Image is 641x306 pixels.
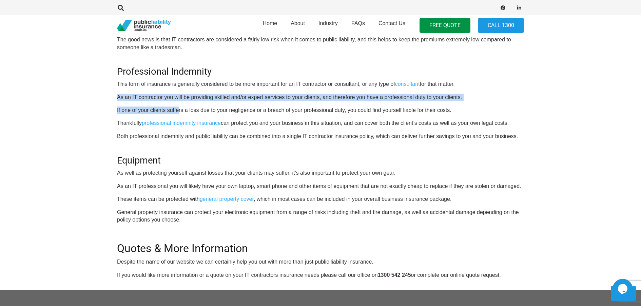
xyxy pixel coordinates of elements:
[263,20,277,26] span: Home
[613,279,634,299] iframe: chat widget
[312,13,345,38] a: Industry
[395,81,420,87] a: consultant
[318,20,338,26] span: Industry
[117,234,524,255] h2: Quotes & More Information
[372,13,412,38] a: Contact Us
[351,20,365,26] span: FAQs
[117,147,524,166] h3: Equipment
[117,169,524,177] p: As well as protecting yourself against losses that your clients may suffer, it’s also important t...
[117,119,524,127] p: Thankfully can protect you and your business in this situation, and can cover both the client’s c...
[378,20,405,26] span: Contact Us
[345,13,372,38] a: FAQs
[514,3,524,13] a: LinkedIn
[114,5,128,11] a: Search
[498,3,508,13] a: Facebook
[117,36,524,51] p: The good news is that IT contractors are considered a fairly low risk when it comes to public lia...
[117,195,524,203] p: These items can be protected with , which in most cases can be included in your overall business ...
[117,133,524,140] p: Both professional indemnity and public liability can be combined into a single IT contractor insu...
[378,272,411,278] strong: 1300 542 245
[117,20,171,32] a: pli_logotransparent
[291,20,305,26] span: About
[142,120,221,126] a: professional indemnity insurance
[117,183,524,190] p: As an IT professional you will likely have your own laptop, smart phone and other items of equipm...
[117,107,524,114] p: If one of your clients suffers a loss due to your negligence or a breach of your professional dut...
[117,258,524,266] p: Despite the name of our website we can certainly help you out with more than just public liabilit...
[117,209,524,224] p: General property insurance can protect your electronic equipment from a range of risks including ...
[256,13,284,38] a: Home
[117,271,524,279] p: If you would like more information or a quote on your IT contractors insurance needs please call ...
[117,94,524,101] p: As an IT contractor you will be providing skilled and/or expert services to your clients, and the...
[611,286,636,301] a: Back to top
[200,196,254,202] a: general property cover
[420,18,470,33] a: FREE QUOTE
[117,80,524,88] p: This form of insurance is generally considered to be more important for an IT contractor or consu...
[117,58,524,77] h3: Professional Indemnity
[478,18,524,33] a: Call 1300
[284,13,312,38] a: About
